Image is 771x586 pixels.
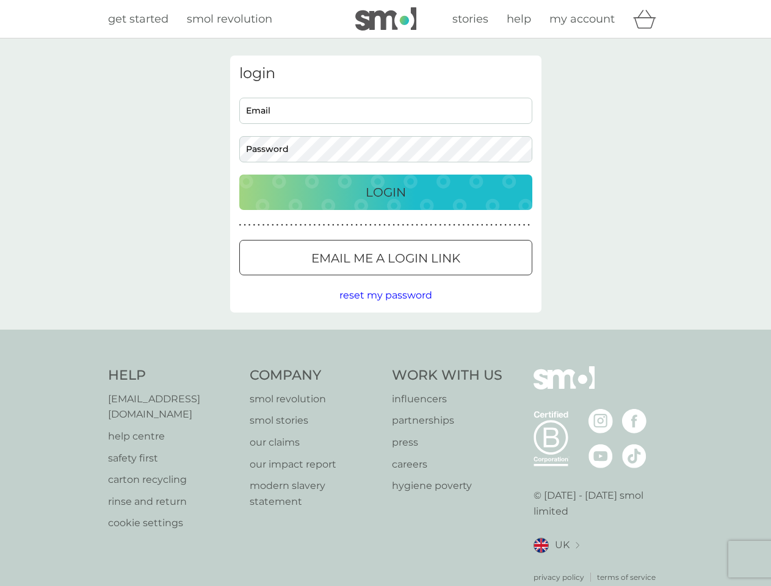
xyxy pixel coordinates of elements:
[341,222,344,228] p: ●
[267,222,269,228] p: ●
[458,222,460,228] p: ●
[425,222,428,228] p: ●
[622,409,646,433] img: visit the smol Facebook page
[108,366,238,385] h4: Help
[449,222,451,228] p: ●
[108,472,238,488] a: carton recycling
[355,222,358,228] p: ●
[486,222,488,228] p: ●
[108,12,168,26] span: get started
[366,183,406,202] p: Login
[549,12,615,26] span: my account
[622,444,646,468] img: visit the smol Tiktok page
[430,222,432,228] p: ●
[439,222,441,228] p: ●
[393,222,395,228] p: ●
[534,571,584,583] a: privacy policy
[416,222,418,228] p: ●
[250,457,380,472] a: our impact report
[513,222,516,228] p: ●
[481,222,483,228] p: ●
[392,478,502,494] a: hygiene poverty
[290,222,292,228] p: ●
[507,12,531,26] span: help
[346,222,349,228] p: ●
[549,10,615,28] a: my account
[452,12,488,26] span: stories
[277,222,279,228] p: ●
[108,450,238,466] a: safety first
[467,222,469,228] p: ●
[272,222,274,228] p: ●
[383,222,386,228] p: ●
[250,413,380,429] a: smol stories
[332,222,335,228] p: ●
[239,222,242,228] p: ●
[239,240,532,275] button: Email me a login link
[300,222,302,228] p: ●
[250,435,380,450] a: our claims
[323,222,325,228] p: ●
[527,222,530,228] p: ●
[108,429,238,444] a: help centre
[500,222,502,228] p: ●
[351,222,353,228] p: ●
[392,457,502,472] a: careers
[509,222,512,228] p: ●
[248,222,251,228] p: ●
[244,222,246,228] p: ●
[286,222,288,228] p: ●
[108,10,168,28] a: get started
[597,571,656,583] a: terms of service
[435,222,437,228] p: ●
[411,222,414,228] p: ●
[250,478,380,509] a: modern slavery statement
[187,12,272,26] span: smol revolution
[253,222,255,228] p: ●
[392,366,502,385] h4: Work With Us
[392,391,502,407] a: influencers
[314,222,316,228] p: ●
[108,391,238,422] p: [EMAIL_ADDRESS][DOMAIN_NAME]
[339,288,432,303] button: reset my password
[337,222,339,228] p: ●
[239,65,532,82] h3: login
[392,435,502,450] a: press
[421,222,423,228] p: ●
[490,222,493,228] p: ●
[108,515,238,531] a: cookie settings
[369,222,372,228] p: ●
[388,222,391,228] p: ●
[633,7,664,31] div: basket
[318,222,320,228] p: ●
[576,542,579,549] img: select a new location
[262,222,265,228] p: ●
[304,222,306,228] p: ●
[444,222,446,228] p: ●
[327,222,330,228] p: ●
[504,222,507,228] p: ●
[397,222,400,228] p: ●
[360,222,363,228] p: ●
[250,391,380,407] p: smol revolution
[108,494,238,510] a: rinse and return
[374,222,377,228] p: ●
[378,222,381,228] p: ●
[402,222,404,228] p: ●
[518,222,521,228] p: ●
[555,537,570,553] span: UK
[281,222,283,228] p: ●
